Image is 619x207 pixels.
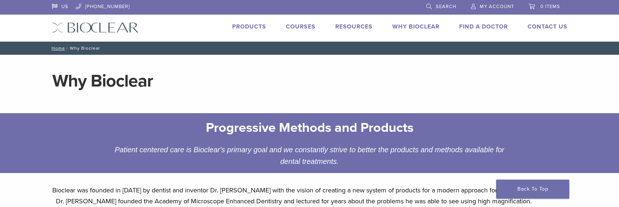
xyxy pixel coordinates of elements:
h1: Why Bioclear [52,72,567,90]
h2: Progressive Methods and Products [109,119,510,137]
span: 0 items [540,4,560,9]
p: Bioclear was founded in [DATE] by dentist and inventor Dr. [PERSON_NAME] with the vision of creat... [52,185,567,207]
a: Home [49,46,65,51]
div: Patient centered care is Bioclear's primary goal and we constantly strive to better the products ... [103,144,516,167]
span: Search [436,4,456,9]
img: Bioclear [52,22,139,33]
a: Products [232,23,266,30]
span: My Account [480,4,514,9]
a: Contact Us [528,23,567,30]
a: Courses [286,23,316,30]
a: Resources [335,23,373,30]
a: Why Bioclear [392,23,439,30]
nav: Why Bioclear [46,42,573,55]
a: Back To Top [496,180,569,199]
span: / [65,46,70,50]
a: Find A Doctor [459,23,508,30]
